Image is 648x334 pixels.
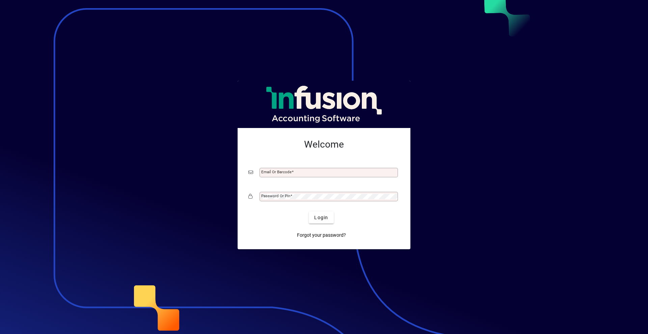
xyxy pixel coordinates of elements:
[248,139,400,150] h2: Welcome
[314,214,328,221] span: Login
[261,194,290,198] mat-label: Password or Pin
[309,211,333,224] button: Login
[294,229,349,241] a: Forgot your password?
[261,170,292,174] mat-label: Email or Barcode
[297,232,346,239] span: Forgot your password?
